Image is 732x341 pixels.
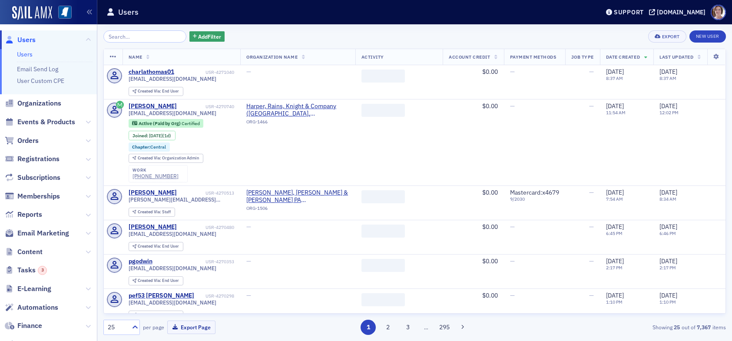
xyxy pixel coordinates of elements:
[129,231,216,237] span: [EMAIL_ADDRESS][DOMAIN_NAME]
[129,110,216,116] span: [EMAIL_ADDRESS][DOMAIN_NAME]
[246,103,349,118] a: Harper, Rains, Knight & Company ([GEOGRAPHIC_DATA], [GEOGRAPHIC_DATA])
[400,320,415,335] button: 3
[17,99,61,108] span: Organizations
[138,156,199,161] div: Organization Admin
[129,68,174,76] a: charlathomas01
[510,54,556,60] span: Payment Methods
[659,75,676,81] time: 8:37 AM
[606,189,624,196] span: [DATE]
[138,243,162,249] span: Created Via :
[659,196,676,202] time: 8:34 AM
[154,259,234,265] div: USR-4270353
[17,321,42,331] span: Finance
[606,257,624,265] span: [DATE]
[129,76,216,82] span: [EMAIL_ADDRESS][DOMAIN_NAME]
[246,189,349,204] span: Matthews, Cutrer & Lindsay PA (Ridgeland, MS)
[361,293,405,306] span: ‌
[361,54,384,60] span: Activity
[510,68,515,76] span: —
[246,291,251,299] span: —
[5,117,75,127] a: Events & Products
[648,30,686,43] button: Export
[246,189,349,204] a: [PERSON_NAME], [PERSON_NAME] & [PERSON_NAME] PA ([GEOGRAPHIC_DATA], [GEOGRAPHIC_DATA])
[118,7,139,17] h1: Users
[361,190,405,203] span: ‌
[129,223,177,231] a: [PERSON_NAME]
[589,102,594,110] span: —
[17,303,58,312] span: Automations
[614,8,644,16] div: Support
[606,299,623,305] time: 1:10 PM
[58,6,72,19] img: SailAMX
[129,103,177,110] a: [PERSON_NAME]
[103,30,186,43] input: Search…
[132,120,199,126] a: Active (Paid by Org) Certified
[108,323,127,332] div: 25
[662,34,680,39] div: Export
[381,320,396,335] button: 2
[449,54,490,60] span: Account Credit
[246,103,349,118] span: Harper, Rains, Knight & Company (Ridgeland, MS)
[589,223,594,231] span: —
[571,54,594,60] span: Job Type
[138,89,179,94] div: End User
[139,120,182,126] span: Active (Paid by Org)
[17,210,42,219] span: Reports
[5,154,60,164] a: Registrations
[138,278,179,283] div: End User
[606,54,640,60] span: Date Created
[167,321,215,334] button: Export Page
[606,75,623,81] time: 8:37 AM
[5,210,42,219] a: Reports
[246,119,349,128] div: ORG-1466
[138,278,162,283] span: Created Via :
[482,102,498,110] span: $0.00
[659,291,677,299] span: [DATE]
[195,293,234,299] div: USR-4270298
[510,102,515,110] span: —
[129,258,152,265] a: pgodwin
[5,192,60,201] a: Memberships
[659,189,677,196] span: [DATE]
[510,196,559,202] span: 9 / 2030
[17,154,60,164] span: Registrations
[589,257,594,265] span: —
[17,173,60,182] span: Subscriptions
[589,68,594,76] span: —
[17,50,33,58] a: Users
[246,205,349,214] div: ORG-1506
[361,70,405,83] span: ‌
[132,144,166,150] a: Chapter:Central
[420,323,432,331] span: …
[138,244,179,249] div: End User
[606,223,624,231] span: [DATE]
[143,323,164,331] label: per page
[132,173,179,179] div: [PHONE_NUMBER]
[606,291,624,299] span: [DATE]
[149,133,171,139] div: (1d)
[659,223,677,231] span: [DATE]
[711,5,726,20] span: Profile
[138,88,162,94] span: Created Via :
[5,228,69,238] a: Email Marketing
[361,259,405,272] span: ‌
[138,210,171,215] div: Staff
[17,192,60,201] span: Memberships
[129,265,216,271] span: [EMAIL_ADDRESS][DOMAIN_NAME]
[189,31,225,42] button: AddFilter
[129,311,183,320] div: Created Via: End User
[38,266,47,275] div: 3
[198,33,221,40] span: Add Filter
[5,247,43,257] a: Content
[17,284,51,294] span: E-Learning
[510,257,515,265] span: —
[5,35,36,45] a: Users
[132,168,179,173] div: work
[132,133,149,139] span: Joined :
[132,144,150,150] span: Chapter :
[361,225,405,238] span: ‌
[17,136,39,146] span: Orders
[482,189,498,196] span: $0.00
